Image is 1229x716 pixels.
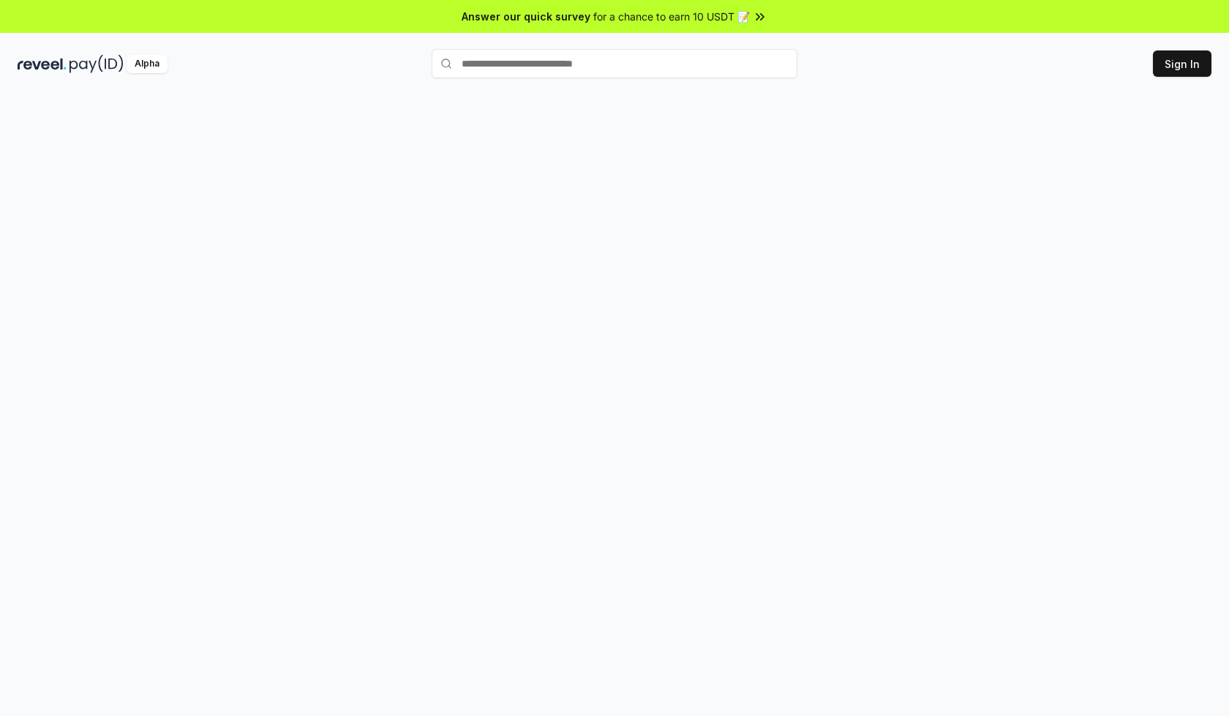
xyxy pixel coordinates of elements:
[18,55,67,73] img: reveel_dark
[462,9,590,24] span: Answer our quick survey
[593,9,750,24] span: for a chance to earn 10 USDT 📝
[127,55,168,73] div: Alpha
[69,55,124,73] img: pay_id
[1153,50,1211,77] button: Sign In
